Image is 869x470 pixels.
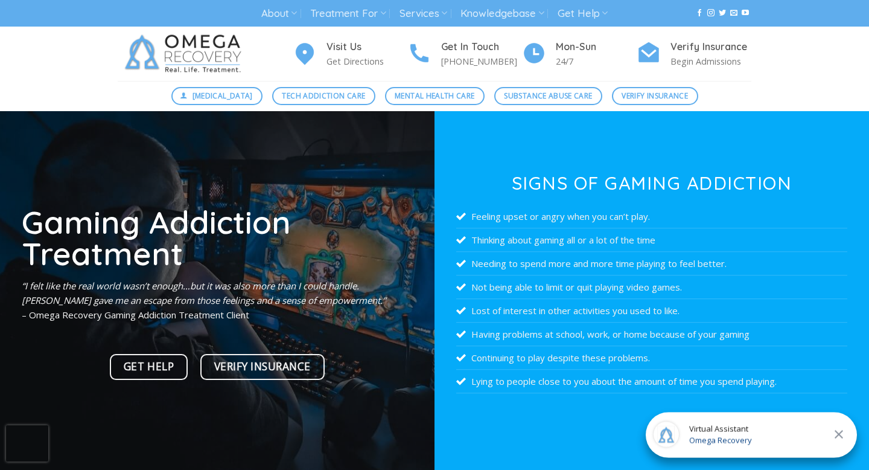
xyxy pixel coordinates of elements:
[326,54,407,68] p: Get Directions
[622,90,688,101] span: Verify Insurance
[385,87,485,105] a: Mental Health Care
[272,87,375,105] a: Tech Addiction Care
[456,346,847,370] li: Continuing to play despite these problems.
[22,280,386,306] em: “I felt like the real world wasn’t enough…but it was also more than I could handle. [PERSON_NAME]...
[441,54,522,68] p: [PHONE_NUMBER]
[326,39,407,55] h4: Visit Us
[293,39,407,69] a: Visit Us Get Directions
[612,87,698,105] a: Verify Insurance
[456,174,847,192] h3: Signs of Gaming Addiction
[558,2,608,25] a: Get Help
[124,358,174,375] span: Get Help
[441,39,522,55] h4: Get In Touch
[200,354,325,380] a: Verify Insurance
[556,54,637,68] p: 24/7
[407,39,522,69] a: Get In Touch [PHONE_NUMBER]
[504,90,592,101] span: Substance Abuse Care
[456,370,847,393] li: Lying to people close to you about the amount of time you spend playing.
[696,9,703,18] a: Follow on Facebook
[6,425,48,462] iframe: reCAPTCHA
[193,90,253,101] span: [MEDICAL_DATA]
[399,2,447,25] a: Services
[456,228,847,252] li: Thinking about gaming all or a lot of the time
[118,27,253,81] img: Omega Recovery
[460,2,544,25] a: Knowledgebase
[22,278,413,322] p: – Omega Recovery Gaming Addiction Treatment Client
[556,39,637,55] h4: Mon-Sun
[456,299,847,323] li: Lost of interest in other activities you used to like.
[214,358,311,375] span: Verify Insurance
[719,9,726,18] a: Follow on Twitter
[171,87,263,105] a: [MEDICAL_DATA]
[110,354,188,380] a: Get Help
[494,87,602,105] a: Substance Abuse Care
[637,39,751,69] a: Verify Insurance Begin Admissions
[395,90,474,101] span: Mental Health Care
[707,9,715,18] a: Follow on Instagram
[742,9,749,18] a: Follow on YouTube
[456,323,847,346] li: Having problems at school, work, or home because of your gaming
[261,2,297,25] a: About
[22,206,413,269] h1: Gaming Addiction Treatment
[310,2,386,25] a: Treatment For
[456,275,847,299] li: Not being able to limit or quit playing video games.
[456,205,847,228] li: Feeling upset or angry when you can’t play.
[282,90,365,101] span: Tech Addiction Care
[670,54,751,68] p: Begin Admissions
[730,9,737,18] a: Send us an email
[456,252,847,275] li: Needing to spend more and more time playing to feel better.
[670,39,751,55] h4: Verify Insurance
